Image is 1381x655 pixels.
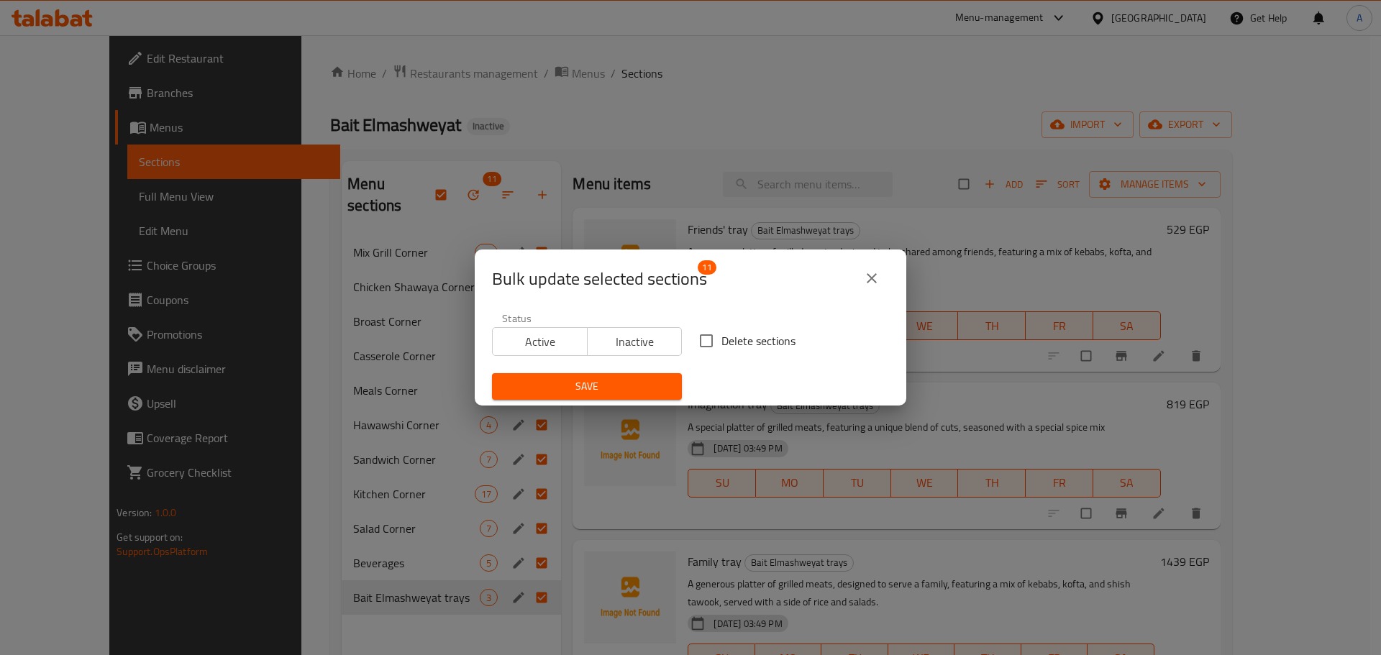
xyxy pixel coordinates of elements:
[492,373,682,400] button: Save
[698,260,716,275] span: 11
[492,267,707,290] span: Selected section count
[492,327,588,356] button: Active
[593,331,677,352] span: Inactive
[721,332,796,349] span: Delete sections
[498,331,582,352] span: Active
[503,377,670,395] span: Save
[854,261,889,296] button: close
[587,327,683,356] button: Inactive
